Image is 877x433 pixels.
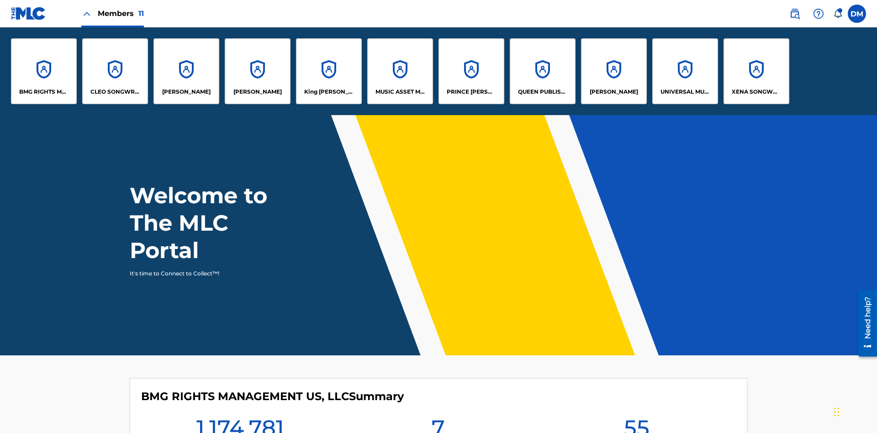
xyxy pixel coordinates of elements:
p: XENA SONGWRITER [732,88,782,96]
p: ELVIS COSTELLO [162,88,211,96]
p: CLEO SONGWRITER [90,88,140,96]
p: UNIVERSAL MUSIC PUB GROUP [660,88,710,96]
iframe: Resource Center [851,286,877,361]
a: AccountsPRINCE [PERSON_NAME] [438,38,504,104]
div: Notifications [833,9,842,18]
a: AccountsCLEO SONGWRITER [82,38,148,104]
a: AccountsBMG RIGHTS MANAGEMENT US, LLC [11,38,77,104]
p: It's time to Connect to Collect™! [130,269,288,278]
a: AccountsKing [PERSON_NAME] [296,38,362,104]
a: Accounts[PERSON_NAME] [581,38,647,104]
iframe: Chat Widget [831,389,877,433]
a: Public Search [786,5,804,23]
p: BMG RIGHTS MANAGEMENT US, LLC [19,88,69,96]
img: MLC Logo [11,7,46,20]
p: MUSIC ASSET MANAGEMENT (MAM) [375,88,425,96]
div: Help [809,5,828,23]
a: Accounts[PERSON_NAME] [153,38,219,104]
p: PRINCE MCTESTERSON [447,88,497,96]
h1: Welcome to The MLC Portal [130,182,301,264]
a: AccountsUNIVERSAL MUSIC PUB GROUP [652,38,718,104]
span: Members [98,8,144,19]
p: King McTesterson [304,88,354,96]
p: EYAMA MCSINGER [233,88,282,96]
a: AccountsXENA SONGWRITER [724,38,789,104]
h4: BMG RIGHTS MANAGEMENT US, LLC [141,390,404,403]
a: Accounts[PERSON_NAME] [225,38,291,104]
a: AccountsQUEEN PUBLISHA [510,38,576,104]
div: User Menu [848,5,866,23]
img: Close [81,8,92,19]
img: search [789,8,800,19]
span: 11 [138,9,144,18]
img: help [813,8,824,19]
a: AccountsMUSIC ASSET MANAGEMENT (MAM) [367,38,433,104]
div: Drag [834,398,840,426]
p: RONALD MCTESTERSON [590,88,638,96]
p: QUEEN PUBLISHA [518,88,568,96]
